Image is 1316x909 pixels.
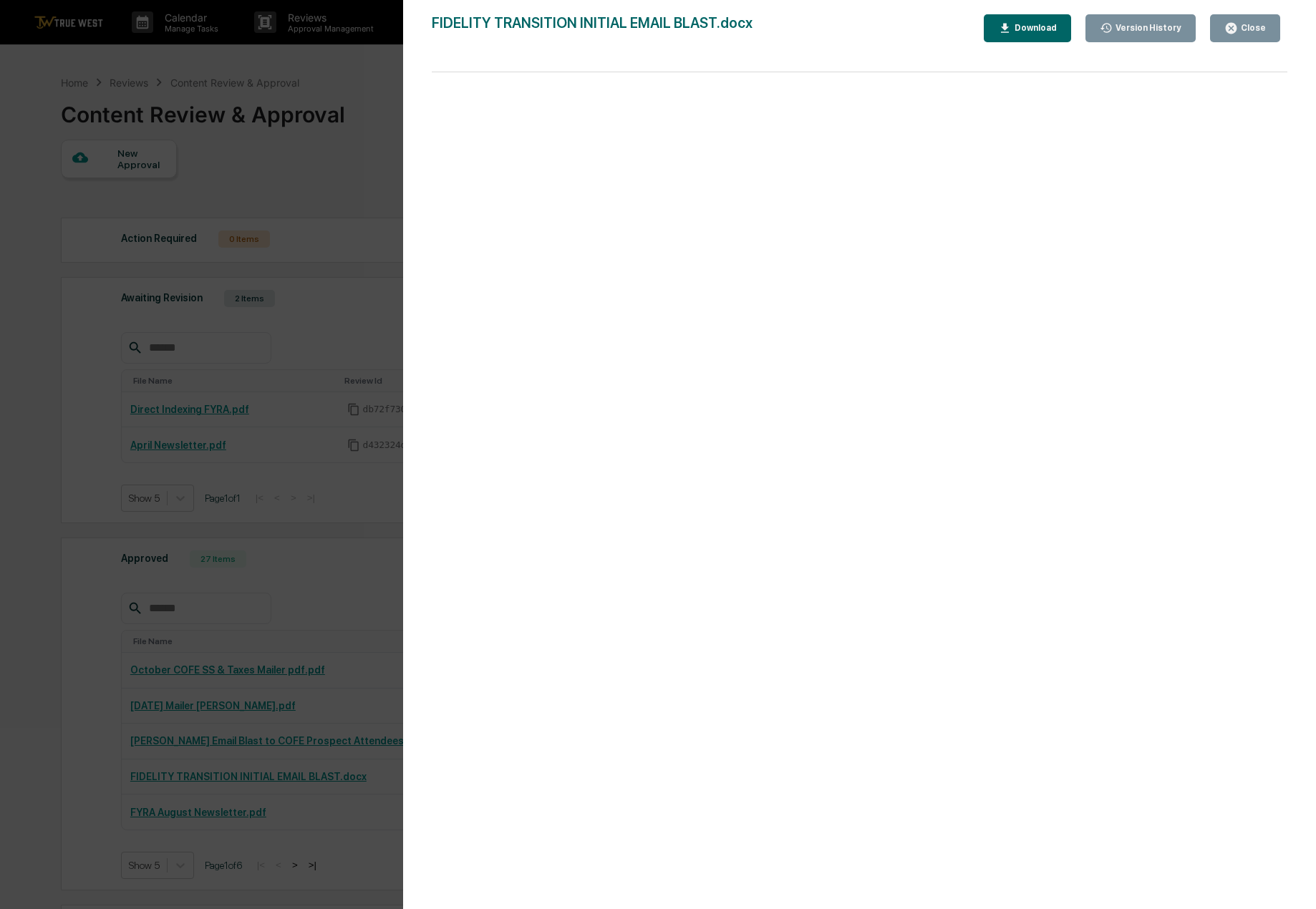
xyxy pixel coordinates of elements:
div: Close [1238,23,1266,33]
div: FIDELITY TRANSITION INITIAL EMAIL BLAST.docx [432,14,753,42]
button: Close [1210,14,1280,42]
button: Download [984,14,1071,42]
div: Download [1012,23,1057,33]
iframe: Open customer support [1270,862,1309,900]
div: Version History [1113,23,1181,33]
button: Version History [1085,14,1196,42]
